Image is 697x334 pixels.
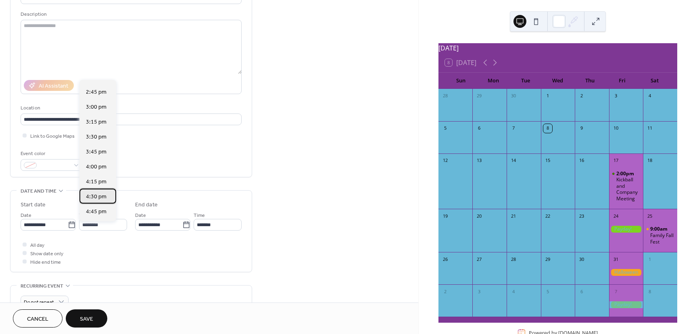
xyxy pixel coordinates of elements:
[645,92,654,101] div: 4
[21,149,81,158] div: Event color
[645,212,654,221] div: 25
[643,226,677,245] div: Family Fall Fest
[577,255,586,264] div: 30
[21,201,46,209] div: Start date
[21,211,31,220] span: Date
[79,211,90,220] span: Time
[441,124,450,133] div: 5
[577,124,586,133] div: 9
[616,176,640,202] div: Kickball and Company Meeting
[609,226,643,233] div: Payday!
[509,73,542,89] div: Tue
[86,178,106,186] span: 4:15 pm
[611,124,620,133] div: 10
[509,92,518,101] div: 30
[21,282,63,290] span: Recurring event
[577,156,586,165] div: 16
[86,148,106,156] span: 3:45 pm
[509,124,518,133] div: 7
[21,187,56,195] span: Date and time
[30,241,44,250] span: All day
[543,212,552,221] div: 22
[441,287,450,296] div: 2
[477,73,509,89] div: Mon
[27,315,48,323] span: Cancel
[441,255,450,264] div: 26
[543,287,552,296] div: 5
[135,211,146,220] span: Date
[543,156,552,165] div: 15
[611,156,620,165] div: 17
[616,170,635,177] span: 2:00pm
[30,258,61,267] span: Hide end time
[650,226,669,232] span: 9:00am
[21,10,240,19] div: Description
[475,255,484,264] div: 27
[611,255,620,264] div: 31
[475,212,484,221] div: 20
[639,73,671,89] div: Sat
[441,212,450,221] div: 19
[577,212,586,221] div: 23
[30,250,63,258] span: Show date only
[135,201,158,209] div: End date
[441,156,450,165] div: 12
[609,170,643,202] div: Kickball and Company Meeting
[611,92,620,101] div: 3
[30,132,75,141] span: Link to Google Maps
[438,43,677,53] div: [DATE]
[609,269,643,276] div: Halloween
[445,73,477,89] div: Sun
[475,92,484,101] div: 29
[645,156,654,165] div: 18
[509,212,518,221] div: 21
[645,124,654,133] div: 11
[509,156,518,165] div: 14
[13,309,63,328] button: Cancel
[543,255,552,264] div: 29
[441,92,450,101] div: 28
[475,124,484,133] div: 6
[609,301,643,308] div: Payday!
[194,211,205,220] span: Time
[543,92,552,101] div: 1
[475,287,484,296] div: 3
[24,298,54,307] span: Do not repeat
[611,212,620,221] div: 24
[645,255,654,264] div: 1
[86,133,106,141] span: 3:30 pm
[574,73,606,89] div: Thu
[577,92,586,101] div: 2
[606,73,639,89] div: Fri
[80,315,93,323] span: Save
[66,309,107,328] button: Save
[86,208,106,216] span: 4:45 pm
[509,287,518,296] div: 4
[650,232,674,245] div: Family Fall Fest
[475,156,484,165] div: 13
[86,193,106,201] span: 4:30 pm
[86,163,106,171] span: 4:00 pm
[86,88,106,97] span: 2:45 pm
[577,287,586,296] div: 6
[509,255,518,264] div: 28
[543,124,552,133] div: 8
[645,287,654,296] div: 8
[611,287,620,296] div: 7
[86,118,106,126] span: 3:15 pm
[542,73,574,89] div: Wed
[86,103,106,111] span: 3:00 pm
[21,104,240,112] div: Location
